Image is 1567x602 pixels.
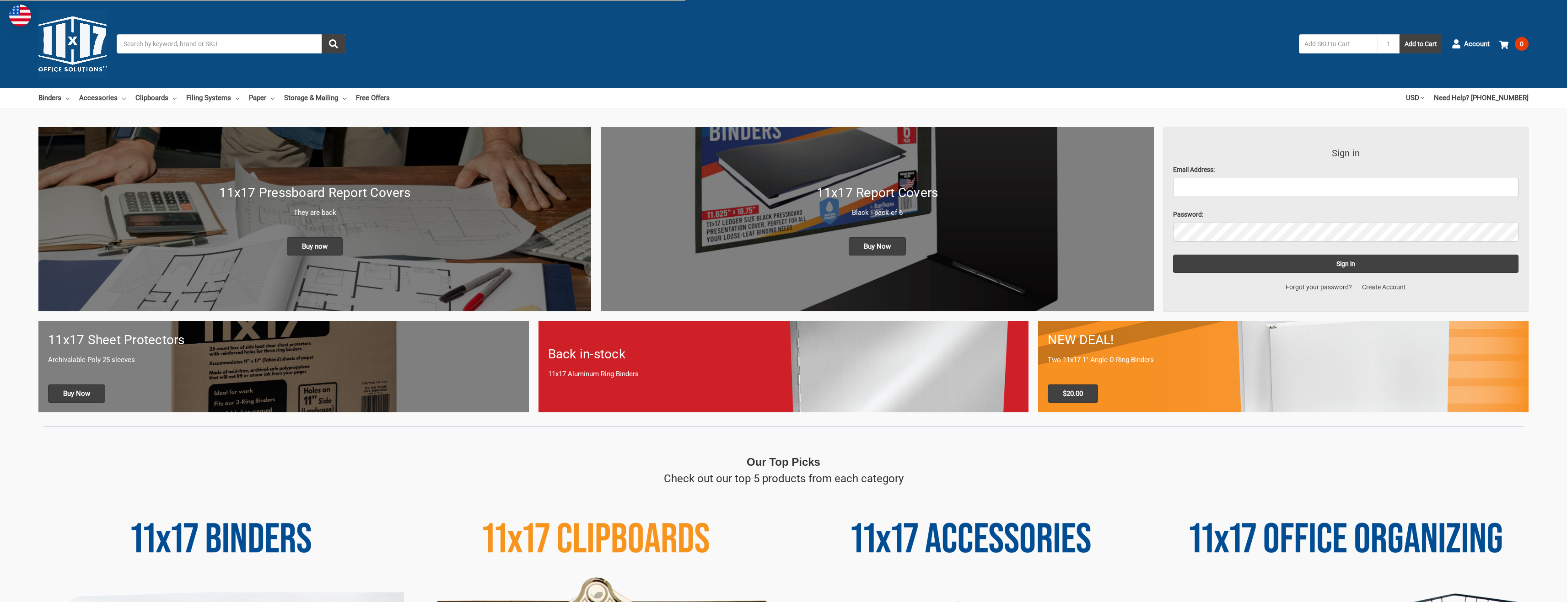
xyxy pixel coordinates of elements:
[1357,282,1411,292] a: Create Account
[538,321,1029,412] a: Back in-stock 11x17 Aluminum Ring Binders
[48,183,582,202] h1: 11x17 Pressboard Report Covers
[117,34,345,53] input: Search by keyword, brand or SKU
[1299,34,1378,53] input: Add SKU to Cart
[1173,210,1519,219] label: Password:
[1048,355,1519,365] p: Two 11x17 1" Angle-D Ring Binders
[849,237,906,256] span: Buy Now
[548,345,1019,364] h1: Back in-stock
[48,355,519,365] p: Archivalable Poly 25 sleeves
[356,88,390,108] a: Free Offers
[1499,32,1529,56] a: 0
[135,88,177,108] a: Clipboards
[48,330,519,350] h1: 11x17 Sheet Protectors
[610,183,1144,202] h1: 11x17 Report Covers
[548,369,1019,379] p: 11x17 Aluminum Ring Binders
[284,88,346,108] a: Storage & Mailing
[610,208,1144,218] p: Black - pack of 6
[38,321,529,412] a: 11x17 sheet protectors 11x17 Sheet Protectors Archivalable Poly 25 sleeves Buy Now
[1515,37,1529,51] span: 0
[1281,282,1357,292] a: Forgot your password?
[38,127,591,311] a: New 11x17 Pressboard Binders 11x17 Pressboard Report Covers They are back Buy now
[1173,255,1519,273] input: Sign in
[48,208,582,218] p: They are back
[38,127,591,311] img: New 11x17 Pressboard Binders
[9,5,31,27] img: duty and tax information for United States
[664,470,904,487] p: Check out our top 5 products from each category
[1400,34,1442,53] button: Add to Cart
[1406,88,1424,108] a: USD
[1492,577,1567,602] iframe: Google Customer Reviews
[79,88,126,108] a: Accessories
[249,88,275,108] a: Paper
[1434,88,1529,108] a: Need Help? [PHONE_NUMBER]
[1452,32,1490,56] a: Account
[747,454,820,470] p: Our Top Picks
[186,88,239,108] a: Filing Systems
[38,10,107,78] img: 11x17.com
[1038,321,1529,412] a: 11x17 Binder 2-pack only $20.00 NEW DEAL! Two 11x17 1" Angle-D Ring Binders $20.00
[287,237,343,256] span: Buy now
[1464,39,1490,49] span: Account
[48,384,105,403] span: Buy Now
[601,127,1153,311] a: 11x17 Report Covers 11x17 Report Covers Black - pack of 6 Buy Now
[601,127,1153,311] img: 11x17 Report Covers
[38,88,70,108] a: Binders
[1048,384,1098,403] span: $20.00
[1173,146,1519,160] h3: Sign in
[1048,330,1519,350] h1: NEW DEAL!
[1173,165,1519,175] label: Email Address:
